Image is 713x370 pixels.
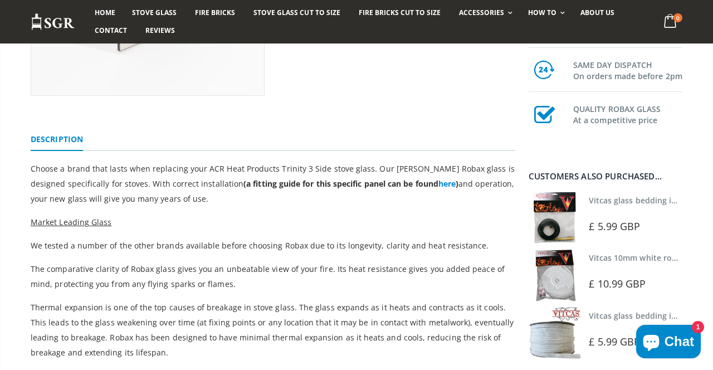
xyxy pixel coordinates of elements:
inbox-online-store-chat: Shopify online store chat [633,325,704,361]
div: Customers also purchased... [529,172,682,181]
img: Vitcas stove glass bedding in tape [529,307,580,359]
span: 0 [673,13,682,22]
span: We tested a number of the other brands available before choosing Robax due to its longevity, clar... [31,240,489,251]
strong: (a fitting guide for this specific panel can be found ) [243,178,458,189]
span: Fire Bricks Cut To Size [359,8,441,17]
a: Fire Bricks [187,4,243,22]
span: About us [580,8,614,17]
span: £ 5.99 GBP [589,220,640,233]
span: Fire Bricks [195,8,235,17]
a: How To [520,4,570,22]
span: How To [528,8,556,17]
span: Stove Glass [132,8,177,17]
span: Reviews [145,26,175,35]
span: Accessories [459,8,504,17]
img: Vitcas stove glass bedding in tape [529,192,580,244]
span: The comparative clarity of Robax glass gives you an unbeatable view of your fire. Its heat resist... [31,264,505,289]
img: Vitcas white rope, glue and gloves kit 10mm [529,249,580,301]
span: Stove Glass Cut To Size [253,8,340,17]
span: Thermal expansion is one of the top causes of breakage in stove glass. The glass expands as it he... [31,302,514,358]
a: Stove Glass Cut To Size [245,4,348,22]
a: Contact [86,22,135,40]
a: Home [86,4,124,22]
a: Fire Bricks Cut To Size [350,4,449,22]
span: £ 5.99 GBP [589,335,640,348]
img: Stove Glass Replacement [31,13,75,31]
a: here [438,178,456,189]
a: Stove Glass [124,4,185,22]
a: About us [572,4,623,22]
a: Description [31,129,83,151]
span: Contact [95,26,127,35]
a: Accessories [451,4,518,22]
span: Market Leading Glass [31,217,111,227]
span: Home [95,8,115,17]
span: Choose a brand that lasts when replacing your ACR Heat Products Trinity 3 Side stove glass. Our [... [31,163,515,204]
h3: QUALITY ROBAX GLASS At a competitive price [573,101,682,126]
a: 0 [660,11,682,33]
span: £ 10.99 GBP [589,277,646,290]
h3: SAME DAY DISPATCH On orders made before 2pm [573,57,682,82]
a: Reviews [137,22,183,40]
